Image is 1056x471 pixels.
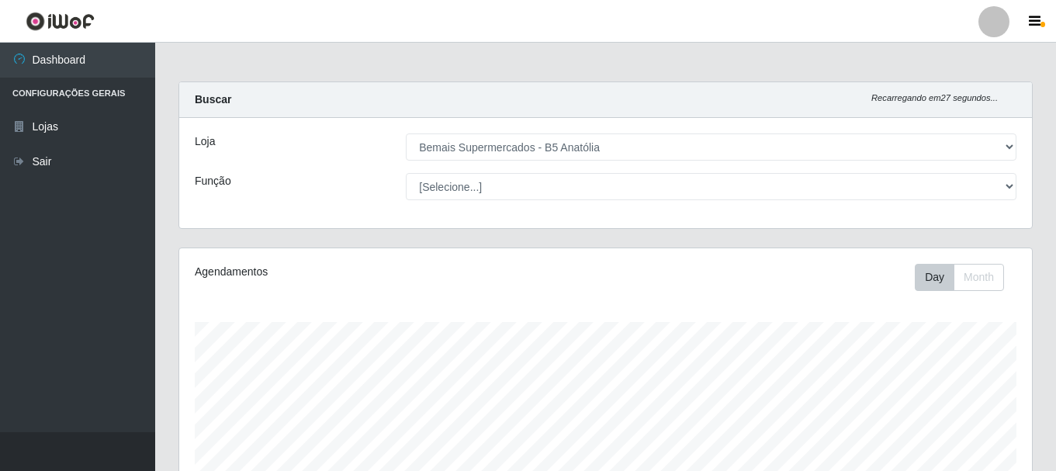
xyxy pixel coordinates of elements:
[195,264,524,280] div: Agendamentos
[954,264,1004,291] button: Month
[915,264,1004,291] div: First group
[871,93,998,102] i: Recarregando em 27 segundos...
[195,93,231,106] strong: Buscar
[915,264,1016,291] div: Toolbar with button groups
[915,264,954,291] button: Day
[195,133,215,150] label: Loja
[26,12,95,31] img: CoreUI Logo
[195,173,231,189] label: Função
